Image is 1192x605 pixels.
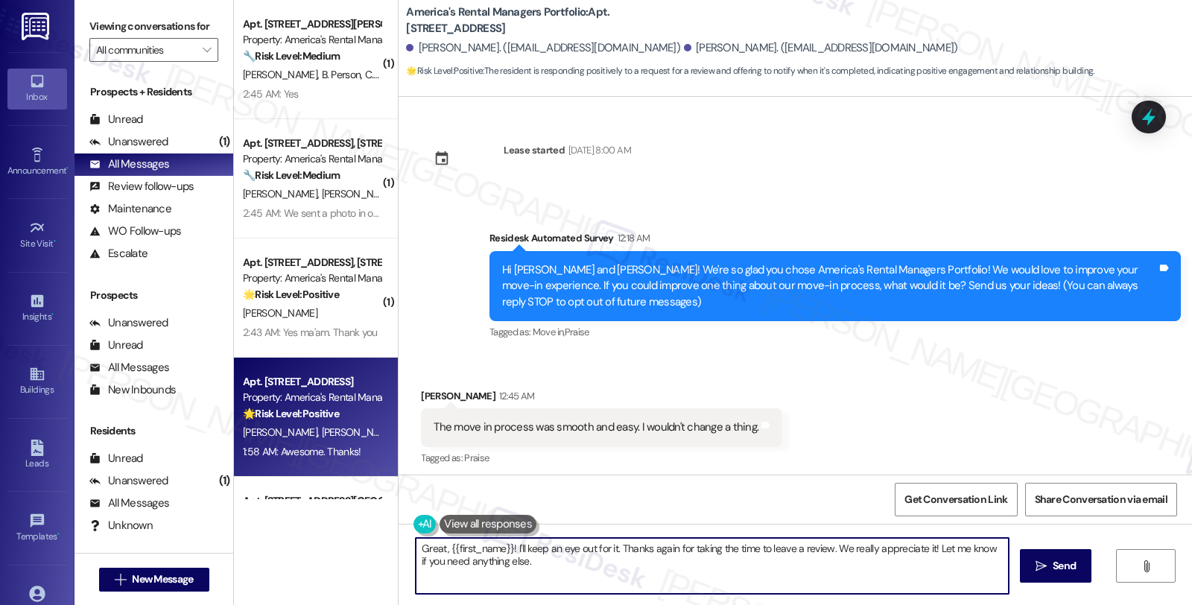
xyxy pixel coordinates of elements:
[243,255,381,270] div: Apt. [STREET_ADDRESS], [STREET_ADDRESS]
[243,87,299,101] div: 2:45 AM: Yes
[203,44,211,56] i: 
[89,156,169,172] div: All Messages
[243,68,322,81] span: [PERSON_NAME]
[1020,549,1092,583] button: Send
[322,68,365,81] span: B. Person
[89,201,171,217] div: Maintenance
[22,13,52,40] img: ResiDesk Logo
[57,529,60,539] span: •
[89,315,168,331] div: Unanswered
[495,388,535,404] div: 12:45 AM
[322,187,396,200] span: [PERSON_NAME]
[421,447,782,469] div: Tagged as:
[322,425,396,439] span: [PERSON_NAME]
[66,163,69,174] span: •
[89,451,143,466] div: Unread
[416,538,1009,594] textarea: To enrich screen reader interactions, please activate Accessibility in Grammarly extension settings
[7,508,67,548] a: Templates •
[406,4,704,37] b: America's Rental Managers Portfolio: Apt. [STREET_ADDRESS]
[243,493,381,509] div: Apt. [STREET_ADDRESS][GEOGRAPHIC_DATA][STREET_ADDRESS]
[89,360,169,376] div: All Messages
[89,224,181,239] div: WO Follow-ups
[243,326,378,339] div: 2:43 AM: Yes ma'am. Thank you
[215,130,234,153] div: (1)
[243,206,470,220] div: 2:45 AM: We sent a photo in our previous text [DATE]
[74,84,233,100] div: Prospects + Residents
[243,187,322,200] span: [PERSON_NAME]
[7,435,67,475] a: Leads
[1025,483,1177,516] button: Share Conversation via email
[243,445,361,458] div: 1:58 AM: Awesome. Thanks!
[502,262,1157,310] div: Hi [PERSON_NAME] and [PERSON_NAME]! We're so glad you chose America's Rental Managers Portfolio! ...
[243,32,381,48] div: Property: America's Rental Managers Portfolio
[89,179,194,194] div: Review follow-ups
[74,288,233,303] div: Prospects
[1053,558,1076,574] span: Send
[243,390,381,405] div: Property: America's Rental Managers Portfolio
[406,65,483,77] strong: 🌟 Risk Level: Positive
[215,469,234,492] div: (1)
[421,388,782,409] div: [PERSON_NAME]
[904,492,1007,507] span: Get Conversation Link
[54,236,56,247] span: •
[89,15,218,38] label: Viewing conversations for
[74,423,233,439] div: Residents
[89,518,153,533] div: Unknown
[406,40,680,56] div: [PERSON_NAME]. ([EMAIL_ADDRESS][DOMAIN_NAME])
[243,288,339,301] strong: 🌟 Risk Level: Positive
[464,452,489,464] span: Praise
[243,136,381,151] div: Apt. [STREET_ADDRESS], [STREET_ADDRESS]
[1035,492,1167,507] span: Share Conversation via email
[89,473,168,489] div: Unanswered
[565,326,589,338] span: Praise
[7,215,67,256] a: Site Visit •
[89,382,176,398] div: New Inbounds
[115,574,126,586] i: 
[565,142,631,158] div: [DATE] 8:00 AM
[684,40,958,56] div: [PERSON_NAME]. ([EMAIL_ADDRESS][DOMAIN_NAME])
[434,419,758,435] div: The move in process was smooth and easy. I wouldn't change a thing.
[243,374,381,390] div: Apt. [STREET_ADDRESS]
[89,134,168,150] div: Unanswered
[489,230,1181,251] div: Residesk Automated Survey
[7,69,67,109] a: Inbox
[504,142,565,158] div: Lease started
[7,288,67,329] a: Insights •
[1036,560,1047,572] i: 
[89,495,169,511] div: All Messages
[895,483,1017,516] button: Get Conversation Link
[132,571,193,587] span: New Message
[243,407,339,420] strong: 🌟 Risk Level: Positive
[51,309,54,320] span: •
[243,168,340,182] strong: 🔧 Risk Level: Medium
[365,68,413,81] span: C. Personsr
[89,246,148,262] div: Escalate
[243,49,340,63] strong: 🔧 Risk Level: Medium
[89,112,143,127] div: Unread
[533,326,565,338] span: Move in ,
[99,568,209,592] button: New Message
[96,38,194,62] input: All communities
[243,270,381,286] div: Property: America's Rental Managers Portfolio
[1141,560,1152,572] i: 
[243,306,317,320] span: [PERSON_NAME]
[89,338,143,353] div: Unread
[406,63,1094,79] span: : The resident is responding positively to a request for a review and offering to notify when it'...
[614,230,650,246] div: 12:18 AM
[489,321,1181,343] div: Tagged as:
[7,361,67,402] a: Buildings
[243,16,381,32] div: Apt. [STREET_ADDRESS][PERSON_NAME], [STREET_ADDRESS][PERSON_NAME]
[243,151,381,167] div: Property: America's Rental Managers Portfolio
[243,425,322,439] span: [PERSON_NAME]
